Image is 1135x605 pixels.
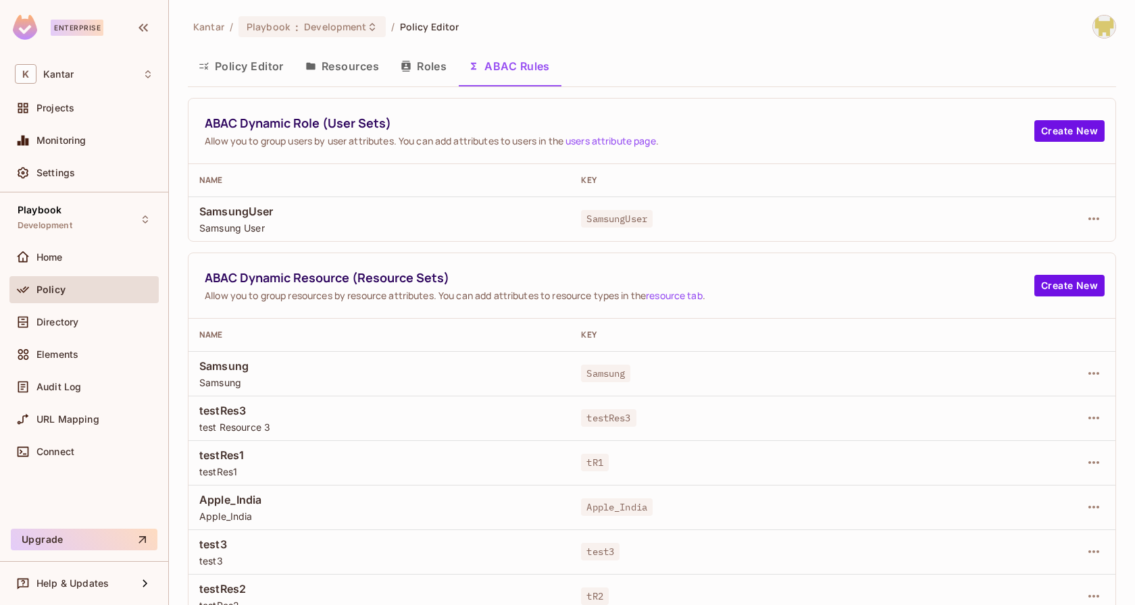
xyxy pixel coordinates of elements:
[581,330,941,340] div: Key
[199,330,559,340] div: Name
[13,15,37,40] img: SReyMgAAAABJRU5ErkJggg==
[581,210,653,228] span: SamsungUser
[36,382,81,392] span: Audit Log
[199,204,559,219] span: SamsungUser
[36,135,86,146] span: Monitoring
[1034,120,1105,142] button: Create New
[199,175,559,186] div: Name
[188,49,295,83] button: Policy Editor
[199,554,559,567] span: test3
[199,510,559,523] span: Apple_India
[205,289,1034,302] span: Allow you to group resources by resource attributes. You can add attributes to resource types in ...
[581,365,630,382] span: Samsung
[36,103,74,113] span: Projects
[205,269,1034,286] span: ABAC Dynamic Resource (Resource Sets)
[199,581,559,596] span: testRes2
[36,446,74,457] span: Connect
[36,578,109,589] span: Help & Updates
[390,49,457,83] button: Roles
[199,537,559,552] span: test3
[295,49,390,83] button: Resources
[295,22,299,32] span: :
[43,69,74,80] span: Workspace: Kantar
[400,20,459,33] span: Policy Editor
[581,409,636,427] span: testRes3
[247,20,290,33] span: Playbook
[230,20,233,33] li: /
[304,20,366,33] span: Development
[205,134,1034,147] span: Allow you to group users by user attributes. You can add attributes to users in the .
[199,221,559,234] span: Samsung User
[36,284,66,295] span: Policy
[391,20,395,33] li: /
[581,175,941,186] div: Key
[18,220,72,231] span: Development
[18,205,61,215] span: Playbook
[51,20,103,36] div: Enterprise
[199,359,559,373] span: Samsung
[457,49,561,83] button: ABAC Rules
[199,403,559,418] span: testRes3
[36,414,99,425] span: URL Mapping
[15,64,36,84] span: K
[581,543,620,560] span: test3
[193,20,224,33] span: the active workspace
[646,289,703,302] a: resource tab
[581,498,653,516] span: Apple_India
[36,167,75,178] span: Settings
[1034,275,1105,296] button: Create New
[1093,16,1115,38] img: Girishankar.VP@kantar.com
[199,465,559,478] span: testRes1
[36,349,78,360] span: Elements
[199,421,559,433] span: test Resource 3
[581,454,608,471] span: tR1
[36,317,78,327] span: Directory
[11,529,157,550] button: Upgrade
[565,134,656,147] a: users attribute page
[199,448,559,463] span: testRes1
[199,492,559,507] span: Apple_India
[199,376,559,389] span: Samsung
[205,115,1034,132] span: ABAC Dynamic Role (User Sets)
[36,252,63,263] span: Home
[581,587,608,605] span: tR2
